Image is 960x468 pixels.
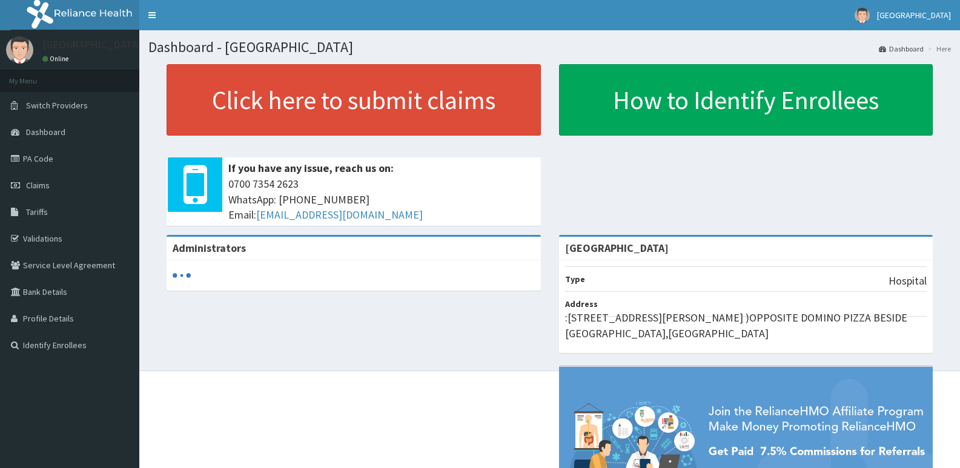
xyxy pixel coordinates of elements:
a: How to Identify Enrollees [559,64,933,136]
span: Dashboard [26,127,65,137]
a: [EMAIL_ADDRESS][DOMAIN_NAME] [256,208,423,222]
img: User Image [855,8,870,23]
a: Dashboard [879,44,924,54]
a: Online [42,54,71,63]
p: :[STREET_ADDRESS][PERSON_NAME] )OPPOSITE DOMINO PIZZA BESIDE [GEOGRAPHIC_DATA],[GEOGRAPHIC_DATA] [565,310,927,341]
span: [GEOGRAPHIC_DATA] [877,10,951,21]
p: Hospital [889,273,927,289]
p: [GEOGRAPHIC_DATA] [42,39,142,50]
img: User Image [6,36,33,64]
span: Claims [26,180,50,191]
a: Click here to submit claims [167,64,541,136]
li: Here [925,44,951,54]
span: 0700 7354 2623 WhatsApp: [PHONE_NUMBER] Email: [228,176,535,223]
h1: Dashboard - [GEOGRAPHIC_DATA] [148,39,951,55]
strong: [GEOGRAPHIC_DATA] [565,241,669,255]
b: Administrators [173,241,246,255]
span: Tariffs [26,206,48,217]
b: Address [565,298,598,309]
b: Type [565,274,585,285]
b: If you have any issue, reach us on: [228,161,394,175]
span: Switch Providers [26,100,88,111]
svg: audio-loading [173,266,191,285]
